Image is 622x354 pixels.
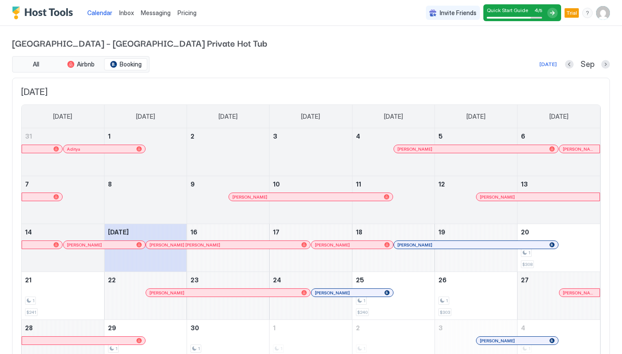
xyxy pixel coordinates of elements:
a: August 31, 2025 [22,128,104,144]
div: [PERSON_NAME] [PERSON_NAME] [149,242,307,248]
span: [DATE] [549,113,568,120]
span: 11 [356,180,361,188]
span: / 5 [538,8,542,13]
a: Thursday [375,105,412,128]
div: [PERSON_NAME] [397,146,555,152]
span: 14 [25,228,32,236]
td: September 24, 2025 [270,272,352,320]
div: [PERSON_NAME] [315,242,390,248]
div: [PERSON_NAME] [480,194,596,200]
a: Tuesday [210,105,246,128]
span: 1 [528,250,530,256]
a: September 30, 2025 [187,320,269,336]
a: Wednesday [292,105,329,128]
a: September 13, 2025 [517,176,600,192]
span: 1 [273,324,276,332]
span: [DATE] [301,113,320,120]
span: Inbox [119,9,134,16]
a: Saturday [541,105,577,128]
a: September 16, 2025 [187,224,269,240]
span: $308 [522,262,533,267]
span: [GEOGRAPHIC_DATA] – [GEOGRAPHIC_DATA] Private Hot Tub [12,36,610,49]
a: September 6, 2025 [517,128,600,144]
a: September 23, 2025 [187,272,269,288]
span: $303 [440,310,450,315]
span: 20 [521,228,529,236]
a: September 17, 2025 [270,224,352,240]
a: October 4, 2025 [517,320,600,336]
a: September 18, 2025 [352,224,435,240]
span: [PERSON_NAME] [315,242,350,248]
td: September 20, 2025 [517,224,600,272]
span: [DATE] [136,113,155,120]
a: September 22, 2025 [105,272,187,288]
button: Airbnb [59,58,102,70]
td: September 15, 2025 [104,224,187,272]
div: Host Tools Logo [12,6,77,19]
span: 3 [438,324,443,332]
span: 29 [108,324,116,332]
td: September 25, 2025 [352,272,435,320]
span: 28 [25,324,33,332]
div: [PERSON_NAME] [315,290,390,296]
a: September 4, 2025 [352,128,435,144]
button: Previous month [565,60,574,69]
div: [PERSON_NAME] [149,290,307,296]
a: September 10, 2025 [270,176,352,192]
a: September 1, 2025 [105,128,187,144]
a: September 20, 2025 [517,224,600,240]
td: September 27, 2025 [517,272,600,320]
span: 12 [438,180,445,188]
span: [DATE] [108,228,129,236]
span: [PERSON_NAME] [563,290,596,296]
a: September 12, 2025 [435,176,517,192]
span: 4 [534,7,538,13]
span: 17 [273,228,279,236]
a: September 8, 2025 [105,176,187,192]
span: 9 [190,180,195,188]
div: [PERSON_NAME] [232,194,390,200]
td: September 19, 2025 [435,224,517,272]
a: September 29, 2025 [105,320,187,336]
span: 1 [198,346,200,351]
span: 6 [521,133,525,140]
span: 25 [356,276,364,284]
span: [PERSON_NAME] [315,290,350,296]
div: tab-group [12,56,149,73]
span: [PERSON_NAME] [480,194,515,200]
span: 1 [32,298,35,303]
span: 2 [356,324,360,332]
span: [PERSON_NAME] [563,146,596,152]
span: Pricing [178,9,197,17]
span: 23 [190,276,199,284]
iframe: Intercom live chat [9,325,29,345]
span: 4 [356,133,360,140]
span: 21 [25,276,32,284]
a: September 9, 2025 [187,176,269,192]
button: Next month [601,60,610,69]
a: September 7, 2025 [22,176,104,192]
td: September 18, 2025 [352,224,435,272]
span: $241 [26,310,36,315]
td: September 26, 2025 [435,272,517,320]
a: September 15, 2025 [105,224,187,240]
a: October 2, 2025 [352,320,435,336]
span: 4 [521,324,525,332]
div: [DATE] [539,60,557,68]
a: September 14, 2025 [22,224,104,240]
a: Inbox [119,8,134,17]
a: Friday [458,105,494,128]
td: September 5, 2025 [435,128,517,176]
span: 16 [190,228,197,236]
span: 8 [108,180,112,188]
div: [PERSON_NAME] [397,242,555,248]
td: September 14, 2025 [22,224,104,272]
span: [DATE] [384,113,403,120]
span: Trial [566,9,577,17]
span: 22 [108,276,116,284]
td: September 23, 2025 [187,272,270,320]
span: $240 [357,310,368,315]
td: September 17, 2025 [270,224,352,272]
